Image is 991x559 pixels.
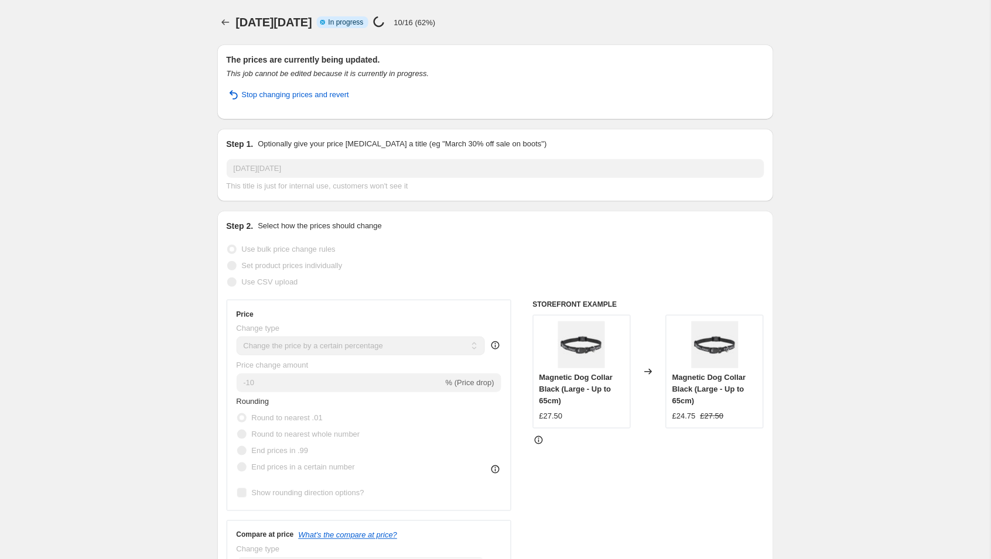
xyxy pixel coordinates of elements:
[227,181,408,190] span: This title is just for internal use, customers won't see it
[446,378,494,387] span: % (Price drop)
[252,446,309,455] span: End prices in .99
[237,361,309,369] span: Price change amount
[252,413,323,422] span: Round to nearest .01
[252,488,364,497] span: Show rounding direction options?
[692,321,739,368] img: dog-collar-black-L-22_80x.jpg
[217,14,234,30] button: Price change jobs
[237,530,294,540] h3: Compare at price
[539,410,563,422] div: £27.50
[227,159,764,178] input: 30% off holiday sale
[558,321,605,368] img: dog-collar-black-L-22_80x.jpg
[237,397,269,406] span: Rounding
[237,310,254,319] h3: Price
[539,373,613,405] span: Magnetic Dog Collar Black (Large - Up to 65cm)
[227,138,254,150] h2: Step 1.
[672,410,696,422] div: £24.75
[672,373,746,405] span: Magnetic Dog Collar Black (Large - Up to 65cm)
[237,373,443,392] input: -15
[252,430,360,438] span: Round to nearest whole number
[227,54,764,66] h2: The prices are currently being updated.
[394,18,436,27] p: 10/16 (62%)
[258,220,382,232] p: Select how the prices should change
[237,545,280,554] span: Change type
[242,89,350,101] span: Stop changing prices and revert
[227,220,254,232] h2: Step 2.
[242,245,336,253] span: Use bulk price change rules
[237,324,280,332] span: Change type
[329,18,364,27] span: In progress
[258,138,546,150] p: Optionally give your price [MEDICAL_DATA] a title (eg "March 30% off sale on boots")
[242,277,298,286] span: Use CSV upload
[242,261,343,270] span: Set product prices individually
[252,462,355,471] span: End prices in a certain number
[236,16,312,29] span: [DATE][DATE]
[220,85,357,104] button: Stop changing prices and revert
[227,69,429,78] i: This job cannot be edited because it is currently in progress.
[299,531,398,540] button: What's the compare at price?
[533,300,764,309] h6: STOREFRONT EXAMPLE
[490,339,501,351] div: help
[700,410,724,422] strike: £27.50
